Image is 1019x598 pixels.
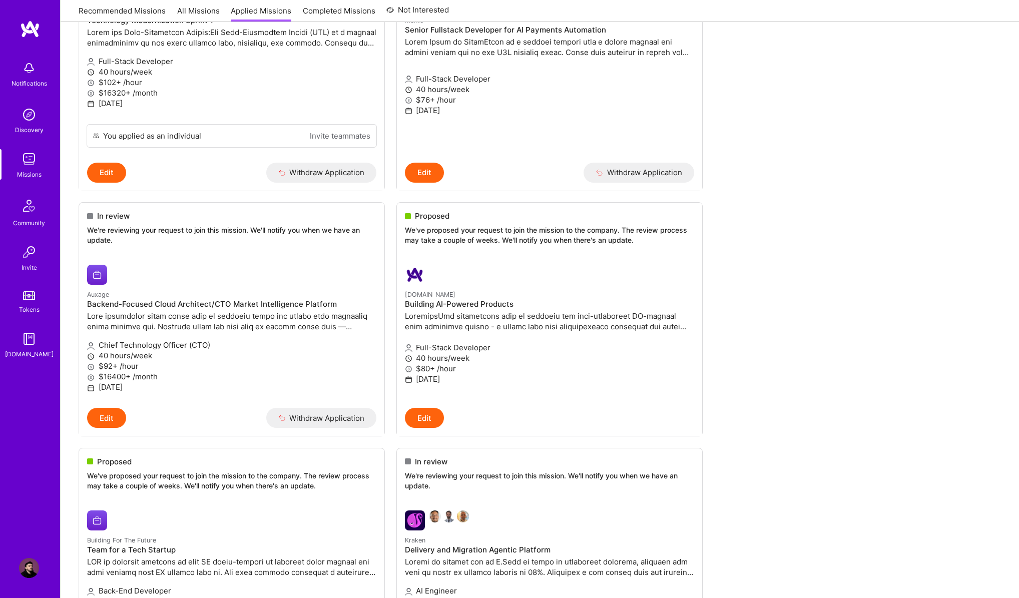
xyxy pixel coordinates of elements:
a: A.Team company logo[DOMAIN_NAME]Building AI-Powered ProductsLoremipsUmd sitametcons adip el seddo... [397,257,702,408]
a: Invite teammates [310,131,370,141]
span: In review [97,211,130,221]
p: $80+ /hour [405,363,694,374]
p: 40 hours/week [405,84,694,95]
small: Building For The Future [87,536,156,544]
img: Daniel Scain [443,510,455,522]
img: Invite [19,242,39,262]
img: teamwork [19,149,39,169]
img: User Avatar [19,558,39,578]
img: Linford Bacon [457,510,469,522]
i: icon MoneyGray [405,97,412,104]
p: Lorem ips Dolo-Sitametcon Adipis:Eli Sedd-Eiusmodtem Incidi (UTL) et d magnaal enimadminimv qu no... [87,27,376,48]
p: $92+ /hour [87,361,376,371]
a: Recommended Missions [79,6,166,22]
img: guide book [19,329,39,349]
p: 40 hours/week [87,67,376,77]
i: icon Applicant [87,588,95,595]
p: [DATE] [405,105,694,116]
i: icon Calendar [405,107,412,115]
div: You applied as an individual [103,131,201,141]
p: We're reviewing your request to join this mission. We'll notify you when we have an update. [87,225,376,245]
img: Auxage company logo [87,265,107,285]
p: Full-Stack Developer [87,56,376,67]
p: 40 hours/week [405,353,694,363]
p: $16320+ /month [87,88,376,98]
img: bell [19,58,39,78]
small: Auxage [87,291,109,298]
img: A.Team company logo [405,265,425,285]
div: Community [13,218,45,228]
i: icon Applicant [405,76,412,83]
i: icon MoneyGray [87,90,95,97]
button: Edit [405,163,444,183]
button: Withdraw Application [584,163,694,183]
p: LoremipsUmd sitametcons adip el seddoeiu tem inci-utlaboreet DO-magnaal enim adminimve quisno - e... [405,311,694,332]
a: Completed Missions [303,6,375,22]
a: All Missions [177,6,220,22]
i: icon Calendar [405,376,412,383]
p: Lore ipsumdolor sitam conse adip el seddoeiu tempo inc utlabo etdo magnaaliq enima minimve qui. N... [87,311,376,332]
span: Proposed [97,456,132,467]
i: icon MoneyGray [87,374,95,381]
p: We're reviewing your request to join this mission. We'll notify you when we have an update. [405,471,694,490]
i: icon MoneyGray [405,365,412,373]
p: [DATE] [87,98,376,109]
img: tokens [23,291,35,300]
h4: Backend-Focused Cloud Architect/CTO Market Intelligence Platform [87,300,376,309]
p: $102+ /hour [87,77,376,88]
div: Missions [17,169,42,180]
a: Not Interested [386,4,449,22]
img: Nathaniel Meron [429,510,441,522]
h4: Delivery and Migration Agentic Platform [405,545,694,554]
span: In review [415,456,447,467]
p: $76+ /hour [405,95,694,105]
button: Edit [405,408,444,428]
p: Lorem Ipsum do SitamEtcon ad e seddoei tempori utla e dolore magnaal eni admini veniam qui no exe... [405,37,694,58]
p: Back-End Developer [87,585,376,596]
button: Withdraw Application [266,408,377,428]
span: Proposed [415,211,449,221]
i: icon Clock [405,86,412,94]
p: We've proposed your request to join the mission to the company. The review process may take a cou... [87,471,376,490]
div: Notifications [12,78,47,89]
h4: Senior Fullstack Developer for AI Payments Automation [405,26,694,35]
a: Auxage company logoAuxageBackend-Focused Cloud Architect/CTO Market Intelligence PlatformLore ips... [79,257,384,408]
img: Building For The Future company logo [87,510,107,530]
button: Edit [87,163,126,183]
i: icon Clock [87,69,95,76]
i: icon Calendar [87,384,95,392]
a: User Avatar [17,558,42,578]
p: Full-Stack Developer [405,74,694,84]
i: icon MoneyGray [87,79,95,87]
p: AI Engineer [405,585,694,596]
img: Community [17,194,41,218]
small: Kraken [405,536,425,544]
button: Withdraw Application [266,163,377,183]
i: icon Applicant [405,588,412,595]
p: 40 hours/week [87,350,376,361]
img: logo [20,20,40,38]
small: [DOMAIN_NAME] [405,291,455,298]
button: Edit [87,408,126,428]
p: LOR ip dolorsit ametcons ad elit SE doeiu-tempori ut laboreet dolor magnaal eni admi veniamq nost... [87,556,376,577]
i: icon Clock [87,353,95,360]
img: Kraken company logo [405,510,425,530]
i: icon Applicant [405,344,412,352]
i: icon Clock [405,355,412,362]
a: Applied Missions [231,6,291,22]
i: icon Applicant [87,342,95,350]
div: Discovery [15,125,44,135]
p: Loremi do sitamet con ad E.Sedd ei tempo in utlaboreet dolorema, aliquaen adm veni qu nostr ex ul... [405,556,694,577]
h4: Building AI-Powered Products [405,300,694,309]
p: Full-Stack Developer [405,342,694,353]
i: icon Applicant [87,58,95,66]
div: Invite [22,262,37,273]
img: discovery [19,105,39,125]
p: $16400+ /month [87,371,376,382]
div: Tokens [19,304,40,315]
h4: Team for a Tech Startup [87,545,376,554]
i: icon MoneyGray [87,363,95,371]
p: [DATE] [405,374,694,384]
p: Chief Technology Officer (CTO) [87,340,376,350]
i: icon Calendar [87,100,95,108]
